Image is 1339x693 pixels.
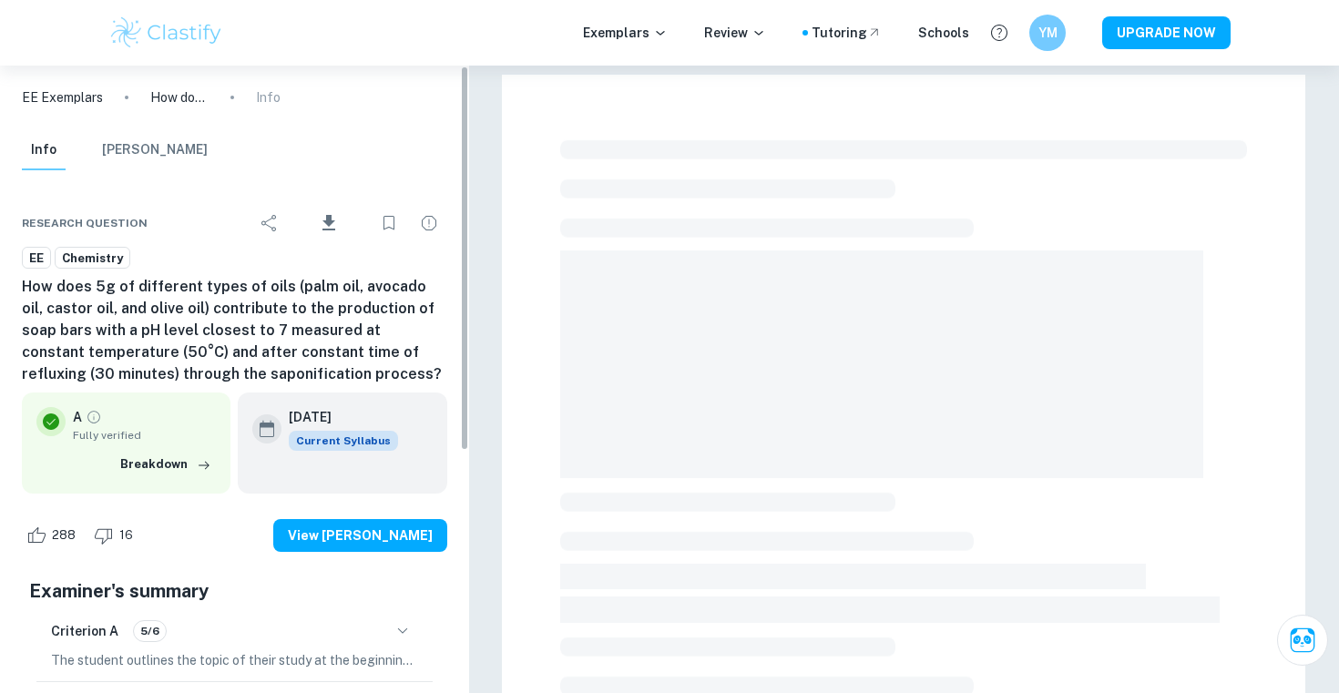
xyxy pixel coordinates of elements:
[42,526,86,545] span: 288
[812,23,882,43] a: Tutoring
[1029,15,1066,51] button: YM
[86,409,102,425] a: Grade fully verified
[134,623,166,639] span: 5/6
[109,526,143,545] span: 16
[55,247,130,270] a: Chemistry
[22,87,103,107] a: EE Exemplars
[22,247,51,270] a: EE
[29,577,440,605] h5: Examiner's summary
[116,451,216,478] button: Breakdown
[411,205,447,241] div: Report issue
[150,87,209,107] p: How does 5g of different types of oils (palm oil, avocado oil, castor oil, and olive oil) contrib...
[73,407,82,427] p: A
[22,215,148,231] span: Research question
[918,23,969,43] a: Schools
[251,205,288,241] div: Share
[51,650,418,670] p: The student outlines the topic of their study at the beginning of the essay, clearly stating the ...
[289,407,383,427] h6: [DATE]
[289,431,398,451] div: This exemplar is based on the current syllabus. Feel free to refer to it for inspiration/ideas wh...
[22,521,86,550] div: Like
[51,621,118,641] h6: Criterion A
[22,276,447,385] h6: How does 5g of different types of oils (palm oil, avocado oil, castor oil, and olive oil) contrib...
[1102,16,1231,49] button: UPGRADE NOW
[56,250,129,268] span: Chemistry
[1277,615,1328,666] button: Ask Clai
[984,17,1015,48] button: Help and Feedback
[704,23,766,43] p: Review
[291,199,367,247] div: Download
[108,15,224,51] img: Clastify logo
[102,130,208,170] button: [PERSON_NAME]
[273,519,447,552] button: View [PERSON_NAME]
[583,23,668,43] p: Exemplars
[1037,23,1058,43] h6: YM
[23,250,50,268] span: EE
[89,521,143,550] div: Dislike
[256,87,281,107] p: Info
[289,431,398,451] span: Current Syllabus
[73,427,216,443] span: Fully verified
[371,205,407,241] div: Bookmark
[22,130,66,170] button: Info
